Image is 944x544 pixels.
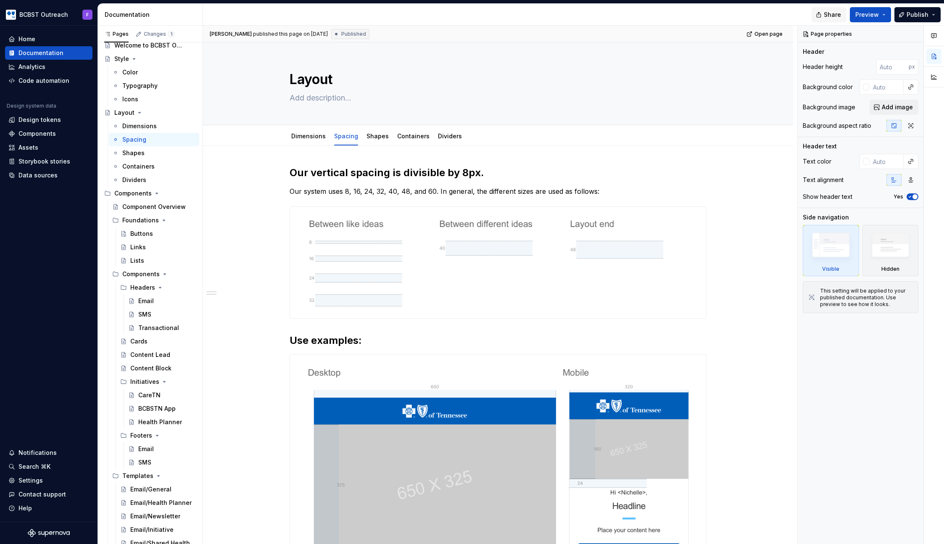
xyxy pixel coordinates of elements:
[288,69,705,90] textarea: Layout
[18,157,70,166] div: Storybook stories
[125,442,199,456] a: Email
[114,108,134,117] div: Layout
[122,82,158,90] div: Typography
[18,171,58,180] div: Data sources
[130,485,171,494] div: Email/General
[138,310,151,319] div: SMS
[130,230,153,238] div: Buttons
[109,66,199,79] a: Color
[5,446,92,459] button: Notifications
[130,256,144,265] div: Lists
[288,127,329,145] div: Dimensions
[334,132,358,140] a: Spacing
[138,404,176,413] div: BCBSTN App
[144,31,174,37] div: Changes
[855,11,879,19] span: Preview
[18,49,63,57] div: Documentation
[130,351,170,359] div: Content Lead
[114,189,152,198] div: Components
[870,100,918,115] button: Add image
[291,132,326,140] a: Dimensions
[130,499,192,507] div: Email/Health Planner
[5,127,92,140] a: Components
[435,127,465,145] div: Dividers
[5,474,92,487] a: Settings
[122,203,186,211] div: Component Overview
[909,63,915,70] p: px
[18,143,38,152] div: Assets
[117,348,199,362] a: Content Lead
[117,496,199,510] a: Email/Health Planner
[130,337,148,346] div: Cards
[130,512,180,520] div: Email/Newsletter
[894,7,941,22] button: Publish
[253,31,328,37] div: published this page on [DATE]
[6,10,16,20] img: b44e7a6b-69a5-43df-ae42-963d7259159b.png
[117,240,199,254] a: Links
[125,294,199,308] a: Email
[130,526,174,534] div: Email/Initiative
[138,458,151,467] div: SMS
[86,11,89,18] div: F
[18,77,69,85] div: Code automation
[803,63,843,71] div: Header height
[803,48,824,56] div: Header
[109,133,199,146] a: Spacing
[822,266,839,272] div: Visible
[109,267,199,281] div: Components
[5,488,92,501] button: Contact support
[2,5,96,24] button: BCBST OutreachF
[5,60,92,74] a: Analytics
[138,297,154,305] div: Email
[109,146,199,160] a: Shapes
[803,157,831,166] div: Text color
[101,52,199,66] a: Style
[109,79,199,92] a: Typography
[210,31,252,37] span: [PERSON_NAME]
[5,502,92,515] button: Help
[363,127,392,145] div: Shapes
[394,127,433,145] div: Containers
[117,483,199,496] a: Email/General
[5,113,92,127] a: Design tokens
[18,35,35,43] div: Home
[138,418,182,426] div: Health Planner
[109,119,199,133] a: Dimensions
[109,160,199,173] a: Containers
[870,79,904,95] input: Auto
[28,529,70,537] a: Supernova Logo
[803,193,852,201] div: Show header text
[803,83,853,91] div: Background color
[117,375,199,388] div: Initiatives
[907,11,928,19] span: Publish
[122,472,153,480] div: Templates
[125,415,199,429] a: Health Planner
[744,28,786,40] a: Open page
[109,92,199,106] a: Icons
[114,41,184,50] div: Welcome to BCBST Outreach
[125,321,199,335] a: Transactional
[117,227,199,240] a: Buttons
[125,402,199,415] a: BCBSTN App
[105,11,199,19] div: Documentation
[18,449,57,457] div: Notifications
[117,523,199,536] a: Email/Initiative
[122,149,145,157] div: Shapes
[130,431,152,440] div: Footers
[882,103,913,111] span: Add image
[803,103,855,111] div: Background image
[168,31,174,37] span: 1
[331,127,361,145] div: Spacing
[876,59,909,74] input: Auto
[290,186,707,196] p: Our system uses 8, 16, 24, 32, 40, 48, and 60. In general, the different sizes are used as follows:
[125,456,199,469] a: SMS
[109,173,199,187] a: Dividers
[290,334,361,346] strong: Use examples:
[138,391,161,399] div: CareTN
[290,166,484,179] strong: Our vertical spacing is divisible by 8px.
[5,169,92,182] a: Data sources
[754,31,783,37] span: Open page
[138,445,154,453] div: Email
[803,225,859,276] div: Visible
[117,254,199,267] a: Lists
